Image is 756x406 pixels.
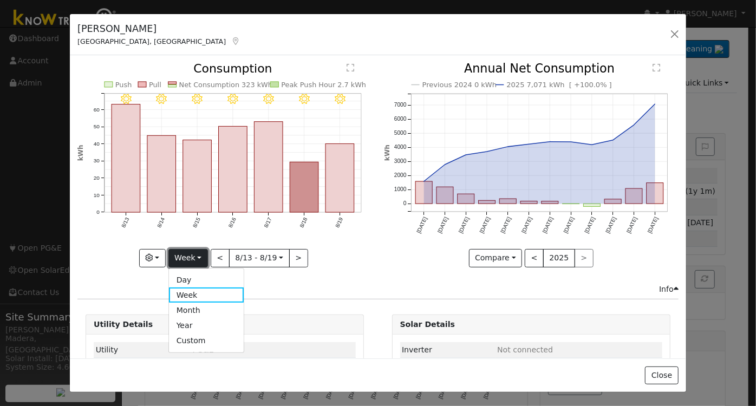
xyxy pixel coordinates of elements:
button: < [525,249,544,267]
rect: onclick="" [647,183,663,204]
text: [DATE] [499,216,512,234]
text: [DATE] [520,216,533,234]
a: Custom [169,333,244,349]
text: Peak Push Hour 2.7 kWh [282,81,367,89]
rect: onclick="" [520,201,537,204]
i: 8/18 - Clear [299,94,310,105]
rect: onclick="" [625,189,642,204]
a: Week [169,287,244,303]
a: Map [231,37,241,45]
text:  [653,64,660,73]
circle: onclick="" [464,153,468,158]
text:  [347,63,354,72]
text: 8/14 [156,217,166,229]
text: 8/17 [263,217,273,229]
circle: onclick="" [632,123,636,127]
rect: onclick="" [604,199,621,204]
i: 8/14 - Clear [157,94,167,105]
text: [DATE] [625,216,638,234]
text: 4000 [394,145,407,150]
text: 1000 [394,187,407,193]
text: [DATE] [478,216,491,234]
text: 30 [94,158,100,164]
text: 2000 [394,173,407,179]
circle: onclick="" [548,140,552,144]
text: 50 [94,124,100,130]
rect: onclick="" [436,187,453,204]
rect: onclick="" [290,162,319,213]
text: Pull [149,81,161,89]
text: [DATE] [415,216,428,234]
rect: onclick="" [499,199,516,204]
circle: onclick="" [442,163,447,167]
i: 8/13 - Clear [121,94,132,105]
circle: onclick="" [569,140,573,144]
span: ID: 17210460, authorized: 08/22/25 [193,345,214,354]
rect: onclick="" [147,136,176,213]
text: 0 [403,201,406,207]
rect: onclick="" [478,201,495,204]
span: ID: null, authorized: None [497,345,553,354]
a: Year [169,318,244,333]
button: < [211,249,230,267]
text: 8/19 [335,217,344,229]
i: 8/19 - Clear [335,94,346,105]
text: 60 [94,107,100,113]
rect: onclick="" [326,144,355,213]
text: 0 [96,209,100,215]
i: 8/16 - Clear [227,94,238,105]
text: 20 [94,175,100,181]
text: [DATE] [542,216,555,234]
text: 10 [94,192,100,198]
button: Close [645,366,678,385]
div: Info [659,284,679,295]
i: 8/17 - Clear [263,94,274,105]
text: Consumption [193,62,272,75]
text: 8/18 [299,217,309,229]
td: Utility [94,342,191,358]
text: Annual Net Consumption [464,62,615,76]
text: 5000 [394,130,407,136]
circle: onclick="" [526,142,531,147]
text: kWh [383,145,391,161]
rect: onclick="" [458,194,474,204]
text: 7000 [394,102,407,108]
circle: onclick="" [421,180,426,184]
td: Utility Data [94,358,191,374]
button: 8/13 - 8/19 [229,249,290,267]
td: Inverter [400,342,496,358]
strong: Utility Details [94,320,153,329]
text: [DATE] [584,216,597,234]
h5: [PERSON_NAME] [77,22,241,36]
text: 8/16 [227,217,237,229]
rect: onclick="" [415,182,432,204]
a: Day [169,272,244,287]
i: 8/15 - Clear [192,94,203,105]
text: 2025 7,071 kWh [ +100.0% ] [506,81,612,89]
text: [DATE] [604,216,617,234]
text: 6000 [394,116,407,122]
text: 40 [94,141,100,147]
button: Week [168,249,208,267]
text: kWh [77,145,84,161]
rect: onclick="" [542,201,558,204]
rect: onclick="" [112,104,140,213]
text: [DATE] [647,216,660,234]
rect: onclick="" [583,204,600,207]
text: [DATE] [563,216,576,234]
span: [GEOGRAPHIC_DATA], [GEOGRAPHIC_DATA] [77,37,226,45]
text: Push [115,81,132,89]
rect: onclick="" [219,127,247,213]
text: Previous 2024 0 kWh [422,81,496,89]
rect: onclick="" [255,122,283,212]
rect: onclick="" [183,140,212,213]
circle: onclick="" [485,150,489,154]
button: Compare [469,249,523,267]
button: > [289,249,308,267]
text: Net Consumption 323 kWh [179,81,272,89]
text: [DATE] [436,216,449,234]
strong: Solar Details [400,320,455,329]
text: 3000 [394,159,407,165]
text: [DATE] [458,216,471,234]
circle: onclick="" [653,102,657,107]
